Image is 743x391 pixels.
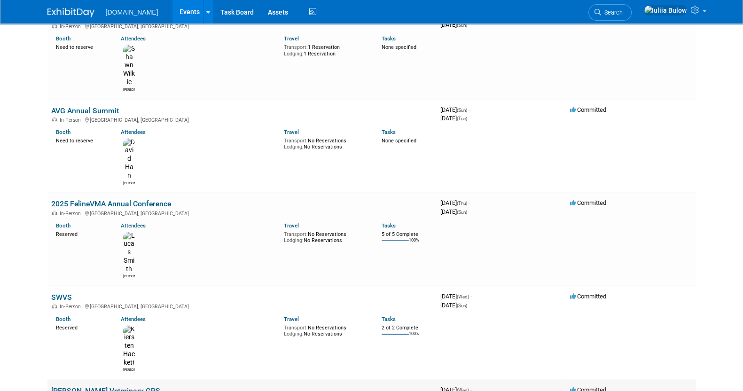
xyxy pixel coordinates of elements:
[106,8,158,16] span: [DOMAIN_NAME]
[51,106,119,115] a: AVG Annual Summit
[382,231,433,238] div: 5 of 5 Complete
[284,237,304,243] span: Lodging:
[60,117,84,123] span: In-Person
[123,86,135,92] div: Shawn Wilkie
[284,51,304,57] span: Lodging:
[121,129,146,135] a: Attendees
[121,222,146,229] a: Attendees
[51,209,433,217] div: [GEOGRAPHIC_DATA], [GEOGRAPHIC_DATA]
[284,325,308,331] span: Transport:
[457,201,467,206] span: (Thu)
[56,35,70,42] a: Booth
[457,294,469,299] span: (Wed)
[60,23,84,30] span: In-Person
[440,302,467,309] span: [DATE]
[123,367,135,372] div: Kiersten Hackett
[284,331,304,337] span: Lodging:
[52,23,57,28] img: In-Person Event
[47,8,94,17] img: ExhibitDay
[56,323,107,331] div: Reserved
[284,231,308,237] span: Transport:
[440,106,470,113] span: [DATE]
[56,129,70,135] a: Booth
[457,23,467,28] span: (Sun)
[284,44,308,50] span: Transport:
[123,325,135,367] img: Kiersten Hackett
[56,316,70,322] a: Booth
[457,108,467,113] span: (Sun)
[123,273,135,279] div: Lucas Smith
[382,325,433,331] div: 2 of 2 Complete
[284,229,368,244] div: No Reservations No Reservations
[284,129,299,135] a: Travel
[440,208,467,215] span: [DATE]
[123,138,135,180] img: David Han
[409,331,419,344] td: 100%
[570,199,606,206] span: Committed
[51,199,171,208] a: 2025 FelineVMA Annual Conference
[382,316,396,322] a: Tasks
[123,232,135,274] img: Lucas Smith
[284,136,368,150] div: No Reservations No Reservations
[52,304,57,308] img: In-Person Event
[284,222,299,229] a: Travel
[469,199,470,206] span: -
[644,5,687,16] img: Iuliia Bulow
[457,116,467,121] span: (Tue)
[570,106,606,113] span: Committed
[51,293,72,302] a: SWVS
[284,323,368,337] div: No Reservations No Reservations
[457,210,467,215] span: (Sun)
[121,316,146,322] a: Attendees
[56,229,107,238] div: Reserved
[382,35,396,42] a: Tasks
[382,44,416,50] span: None specified
[60,304,84,310] span: In-Person
[470,293,472,300] span: -
[601,9,623,16] span: Search
[52,117,57,122] img: In-Person Event
[284,42,368,57] div: 1 Reservation 1 Reservation
[284,316,299,322] a: Travel
[382,129,396,135] a: Tasks
[570,293,606,300] span: Committed
[409,238,419,250] td: 100%
[284,144,304,150] span: Lodging:
[51,302,433,310] div: [GEOGRAPHIC_DATA], [GEOGRAPHIC_DATA]
[123,45,135,86] img: Shawn Wilkie
[382,222,396,229] a: Tasks
[440,115,467,122] span: [DATE]
[121,35,146,42] a: Attendees
[284,138,308,144] span: Transport:
[51,116,433,123] div: [GEOGRAPHIC_DATA], [GEOGRAPHIC_DATA]
[56,222,70,229] a: Booth
[284,35,299,42] a: Travel
[440,293,472,300] span: [DATE]
[51,22,433,30] div: [GEOGRAPHIC_DATA], [GEOGRAPHIC_DATA]
[469,106,470,113] span: -
[440,21,467,28] span: [DATE]
[52,211,57,215] img: In-Person Event
[56,42,107,51] div: Need to reserve
[588,4,632,21] a: Search
[123,180,135,186] div: David Han
[56,136,107,144] div: Need to reserve
[60,211,84,217] span: In-Person
[457,303,467,308] span: (Sun)
[440,199,470,206] span: [DATE]
[382,138,416,144] span: None specified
